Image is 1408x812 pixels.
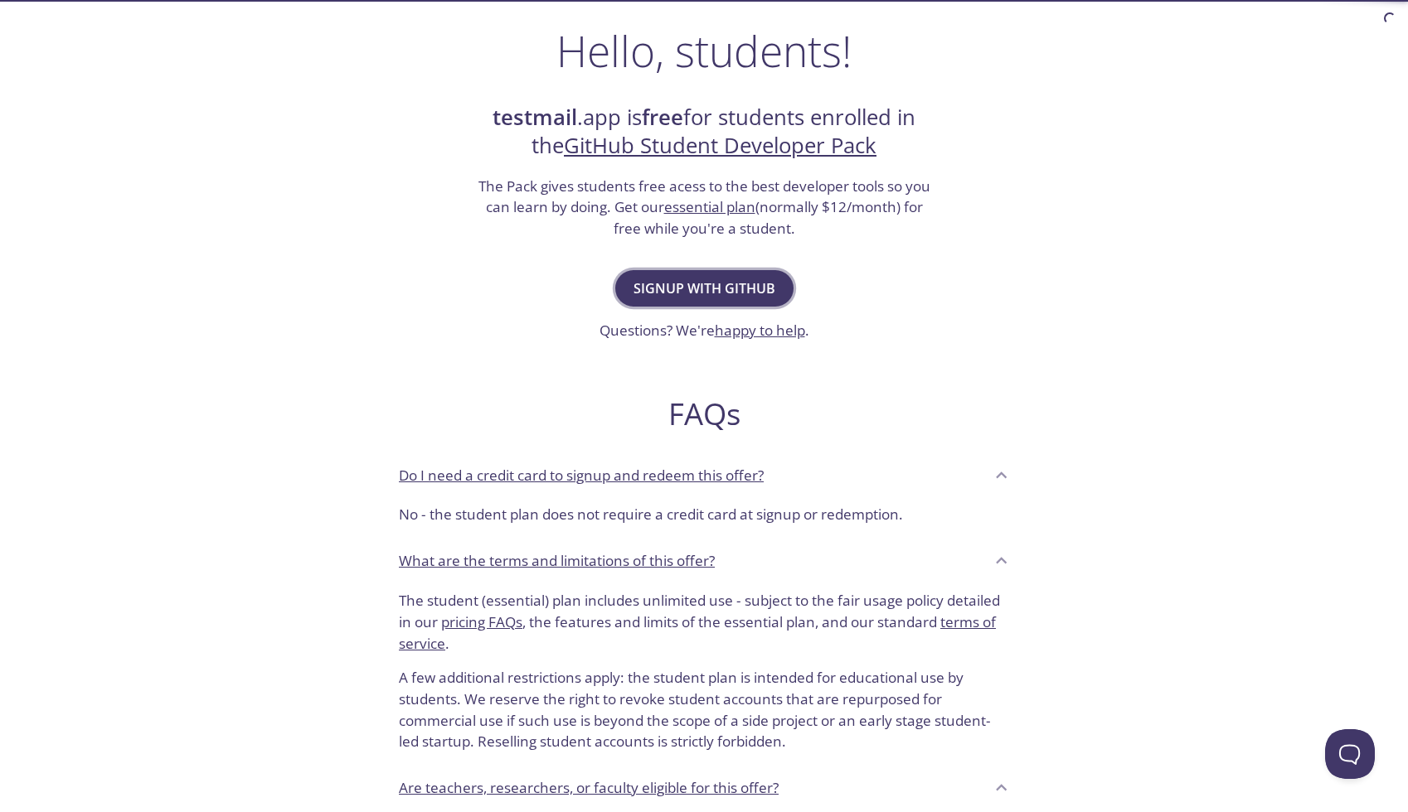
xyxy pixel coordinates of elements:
p: What are the terms and limitations of this offer? [399,550,715,572]
a: GitHub Student Developer Pack [564,131,876,160]
strong: testmail [493,103,577,132]
a: terms of service [399,612,996,653]
div: Do I need a credit card to signup and redeem this offer? [386,497,1022,539]
iframe: Help Scout Beacon - Open [1325,729,1375,779]
h1: Hello, students! [556,26,852,75]
p: Do I need a credit card to signup and redeem this offer? [399,465,764,486]
h3: The Pack gives students free acess to the best developer tools so you can learn by doing. Get our... [476,176,932,239]
p: Are teachers, researchers, or faculty eligible for this offer? [399,777,779,799]
p: The student (essential) plan includes unlimited use - subject to the fair usage policy detailed i... [399,590,1009,654]
p: A few additional restrictions apply: the student plan is intended for educational use by students... [399,654,1009,752]
div: Are teachers, researchers, or faculty eligible for this offer? [386,766,1022,810]
span: Signup with GitHub [634,277,775,300]
a: pricing FAQs [441,612,522,631]
div: What are the terms and limitations of this offer? [386,583,1022,766]
h2: .app is for students enrolled in the [476,104,932,161]
h2: FAQs [386,395,1022,433]
a: happy to help [715,321,805,340]
p: No - the student plan does not require a credit card at signup or redemption. [399,504,1009,525]
h3: Questions? We're . [600,320,809,341]
div: Do I need a credit card to signup and redeem this offer? [386,452,1022,497]
a: essential plan [664,197,755,216]
strong: free [642,103,683,132]
button: Signup with GitHub [615,270,794,307]
div: What are the terms and limitations of this offer? [386,539,1022,583]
